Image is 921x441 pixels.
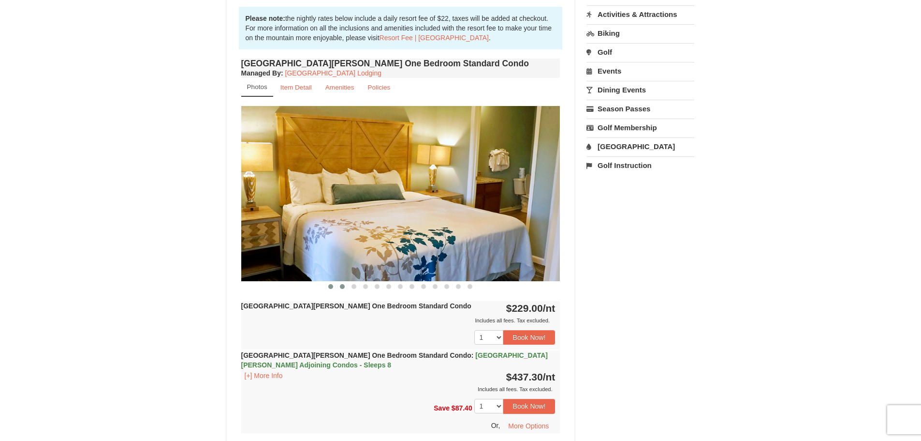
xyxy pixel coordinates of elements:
span: /nt [543,303,556,314]
span: $87.40 [452,404,472,412]
a: [GEOGRAPHIC_DATA] [586,137,694,155]
div: Includes all fees. Tax excluded. [241,384,556,394]
small: Photos [247,83,267,91]
a: Golf Membership [586,119,694,137]
a: Dining Events [586,81,694,99]
button: [+] More Info [241,370,286,381]
div: the nightly rates below include a daily resort fee of $22, taxes will be added at checkout. For m... [239,7,563,49]
strong: [GEOGRAPHIC_DATA][PERSON_NAME] One Bedroom Standard Condo [241,302,471,310]
div: Includes all fees. Tax excluded. [241,316,556,325]
a: Photos [241,78,273,97]
button: More Options [502,419,555,433]
h4: [GEOGRAPHIC_DATA][PERSON_NAME] One Bedroom Standard Condo [241,59,560,68]
strong: [GEOGRAPHIC_DATA][PERSON_NAME] One Bedroom Standard Condo [241,351,548,369]
span: $437.30 [506,371,543,382]
small: Policies [367,84,390,91]
button: Book Now! [503,330,556,345]
a: Season Passes [586,100,694,118]
a: Activities & Attractions [586,5,694,23]
a: Amenities [319,78,361,97]
span: Or, [491,421,500,429]
strong: : [241,69,283,77]
small: Amenities [325,84,354,91]
span: Managed By [241,69,281,77]
a: Golf [586,43,694,61]
a: Item Detail [274,78,318,97]
span: Save [434,404,450,412]
strong: Please note: [246,15,285,22]
a: [GEOGRAPHIC_DATA] Lodging [285,69,381,77]
a: Policies [361,78,396,97]
button: Book Now! [503,399,556,413]
img: 18876286-121-55434444.jpg [241,106,560,281]
span: /nt [543,371,556,382]
a: Events [586,62,694,80]
strong: $229.00 [506,303,556,314]
a: Biking [586,24,694,42]
small: Item Detail [280,84,312,91]
a: Golf Instruction [586,156,694,174]
span: : [471,351,474,359]
a: Resort Fee | [GEOGRAPHIC_DATA] [380,34,489,42]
